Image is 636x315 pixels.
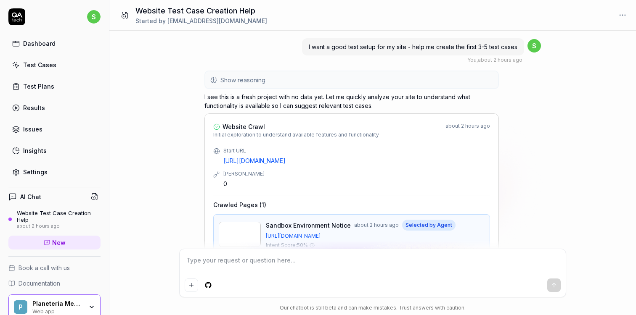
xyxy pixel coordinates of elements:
[213,200,266,209] h4: Crawled Pages ( 1 )
[19,279,60,288] span: Documentation
[179,304,566,312] div: Our chatbot is still beta and can make mistakes. Trust answers with caution.
[527,39,541,52] span: s
[354,221,399,229] span: about 2 hours ago
[32,307,83,314] div: Web app
[467,56,522,64] div: , about 2 hours ago
[205,71,498,88] button: Show reasoning
[167,17,267,24] span: [EMAIL_ADDRESS][DOMAIN_NAME]
[220,76,265,84] span: Show reasoning
[213,131,379,139] span: Initial exploration to understand available features and functionality
[8,279,101,288] a: Documentation
[52,238,66,247] span: New
[23,60,56,69] div: Test Cases
[309,43,517,50] span: I want a good test setup for my site - help me create the first 3-5 test cases
[223,122,265,131] span: Website Crawl
[8,100,101,116] a: Results
[8,210,101,229] a: Website Test Case Creation Helpabout 2 hours ago
[17,223,101,229] div: about 2 hours ago
[23,146,47,155] div: Insights
[185,278,198,292] button: Add attachment
[8,164,101,180] a: Settings
[20,192,41,201] h4: AI Chat
[8,142,101,159] a: Insights
[23,39,56,48] div: Dashboard
[8,236,101,249] a: New
[8,57,101,73] a: Test Cases
[8,121,101,137] a: Issues
[8,78,101,94] a: Test Plans
[8,35,101,52] a: Dashboard
[266,221,351,230] span: Sandbox Environment Notice
[223,179,490,188] div: 0
[14,300,27,314] span: P
[23,168,48,176] div: Settings
[219,222,261,247] img: Sandbox Environment Notice
[19,263,70,272] span: Book a call with us
[17,210,101,223] div: Website Test Case Creation Help
[87,10,101,24] span: s
[223,147,490,155] div: Start URL
[266,232,485,240] a: [URL][DOMAIN_NAME]
[8,263,101,272] a: Book a call with us
[135,16,267,25] div: Started by
[402,220,456,231] span: Selected by Agent
[223,170,490,178] div: [PERSON_NAME]
[204,92,499,110] p: I see this is a fresh project with no data yet. Let me quickly analyze your site to understand wh...
[445,122,490,139] div: about 2 hours ago
[23,82,54,91] div: Test Plans
[266,241,308,249] span: Intent Score: 50 %
[32,300,83,307] div: Planeteria Media LLC
[223,156,490,165] a: [URL][DOMAIN_NAME]
[467,57,477,63] span: You
[135,5,267,16] h1: Website Test Case Creation Help
[23,125,42,134] div: Issues
[23,103,45,112] div: Results
[213,122,379,131] a: Website Crawl
[87,8,101,25] button: s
